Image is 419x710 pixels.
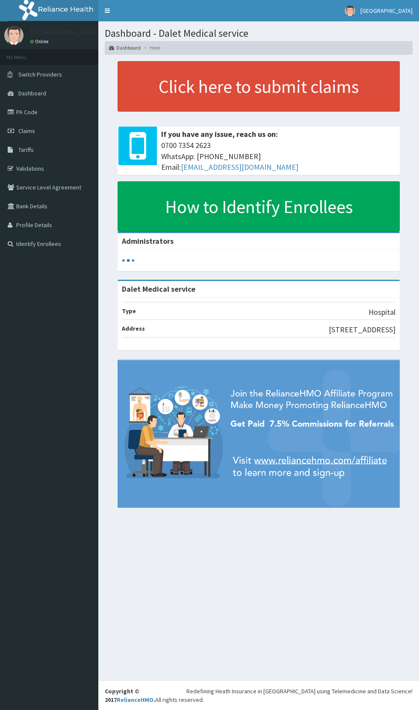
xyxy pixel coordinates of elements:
[117,696,153,704] a: RelianceHMO
[186,687,413,695] div: Redefining Heath Insurance in [GEOGRAPHIC_DATA] using Telemedicine and Data Science!
[30,38,50,44] a: Online
[161,129,278,139] b: If you have any issue, reach us on:
[369,307,395,318] p: Hospital
[329,324,395,335] p: [STREET_ADDRESS]
[4,26,24,45] img: User Image
[109,44,141,51] a: Dashboard
[18,71,62,78] span: Switch Providers
[105,687,155,704] strong: Copyright © 2017 .
[118,360,400,508] img: provider-team-banner.png
[360,7,413,15] span: [GEOGRAPHIC_DATA]
[30,28,100,35] p: [GEOGRAPHIC_DATA]
[18,89,46,97] span: Dashboard
[118,61,400,112] a: Click here to submit claims
[105,28,413,39] h1: Dashboard - Dalet Medical service
[118,181,400,232] a: How to Identify Enrollees
[345,6,355,16] img: User Image
[18,127,35,135] span: Claims
[122,325,145,332] b: Address
[122,307,136,315] b: Type
[122,236,174,246] b: Administrators
[122,284,195,294] strong: Dalet Medical service
[122,254,135,267] svg: audio-loading
[142,44,160,51] li: Here
[161,140,395,173] span: 0700 7354 2623 WhatsApp: [PHONE_NUMBER] Email:
[181,162,298,172] a: [EMAIL_ADDRESS][DOMAIN_NAME]
[18,146,34,154] span: Tariffs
